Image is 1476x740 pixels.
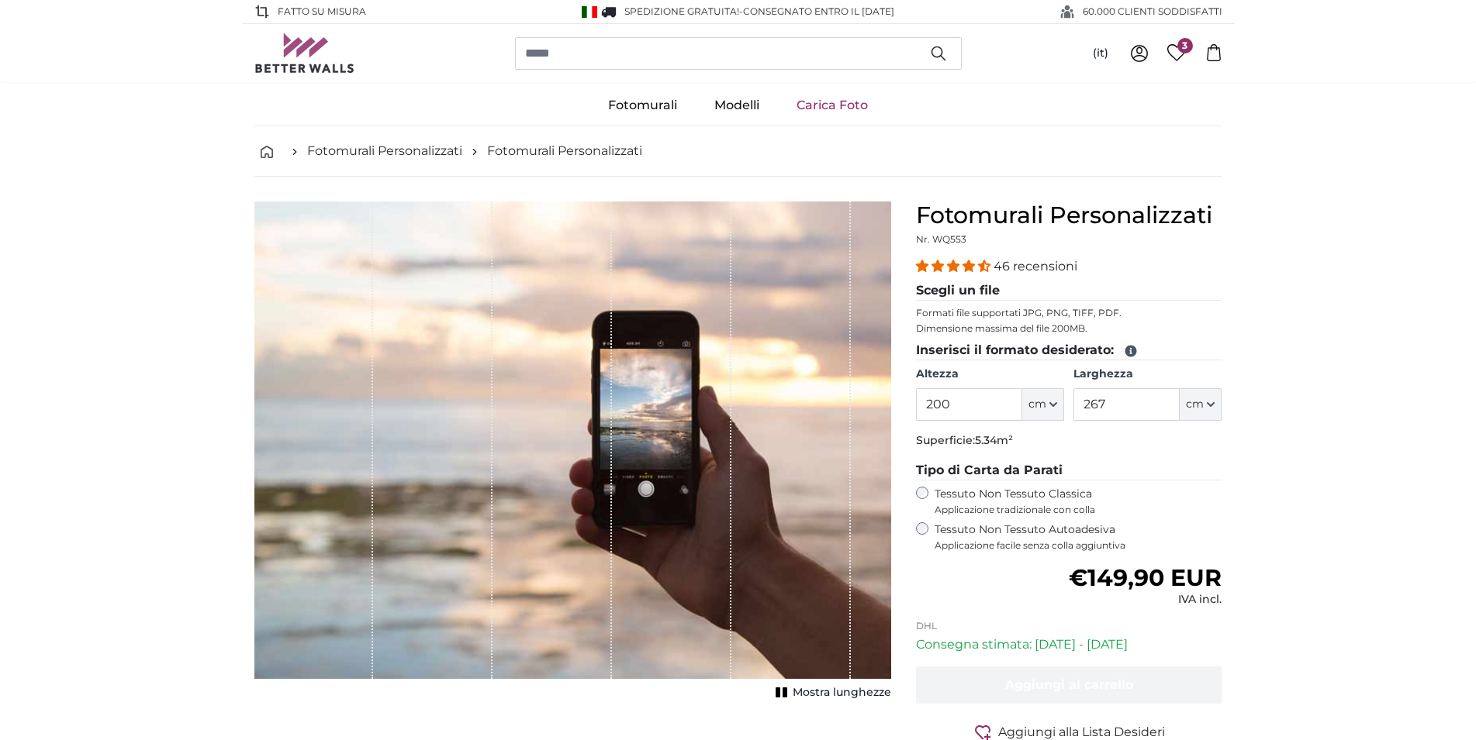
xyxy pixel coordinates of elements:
[916,281,1222,301] legend: Scegli un file
[916,666,1222,704] button: Aggiungi al carrello
[916,307,1222,319] p: Formati file supportati JPG, PNG, TIFF, PDF.
[254,126,1222,177] nav: breadcrumbs
[1005,677,1133,692] span: Aggiungi al carrello
[1022,388,1064,421] button: cm
[778,85,887,126] a: Carica Foto
[254,33,355,73] img: Betterwalls
[1180,388,1222,421] button: cm
[582,6,597,18] img: Italia
[1073,367,1222,382] label: Larghezza
[916,322,1222,335] p: Dimensione massima del file 200MB.
[916,367,1064,382] label: Altezza
[994,259,1077,274] span: 46 recensioni
[307,142,462,160] a: Fotomurali Personalizzati
[1069,592,1222,607] div: IVA incl.
[1186,397,1204,412] span: cm
[1080,40,1121,67] button: (it)
[771,682,891,704] button: Mostra lunghezze
[916,201,1222,229] h1: Fotomurali Personalizzati
[935,487,1222,516] label: Tessuto Non Tessuto Classica
[935,522,1222,552] label: Tessuto Non Tessuto Autoadesiva
[916,433,1222,449] p: Superficie:
[916,635,1222,654] p: Consegna stimata: [DATE] - [DATE]
[278,5,366,19] span: Fatto su misura
[1069,563,1222,592] span: €149,90 EUR
[589,85,696,126] a: Fotomurali
[935,504,1222,516] span: Applicazione tradizionale con colla
[793,685,891,700] span: Mostra lunghezze
[1177,38,1193,53] span: 3
[696,85,778,126] a: Modelli
[916,620,1222,632] p: DHL
[1083,5,1222,19] span: 60.000 CLIENTI SODDISFATTI
[254,201,891,704] div: 1 of 1
[1028,397,1046,412] span: cm
[624,5,739,17] span: Spedizione GRATUITA!
[916,341,1222,360] legend: Inserisci il formato desiderato:
[916,461,1222,480] legend: Tipo di Carta da Parati
[739,5,894,17] span: -
[916,233,966,245] span: Nr. WQ553
[743,5,894,17] span: Consegnato entro il [DATE]
[487,142,642,160] a: Fotomurali Personalizzati
[935,539,1222,552] span: Applicazione facile senza colla aggiuntiva
[975,433,1013,447] span: 5.34m²
[916,259,994,274] span: 4.37 stars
